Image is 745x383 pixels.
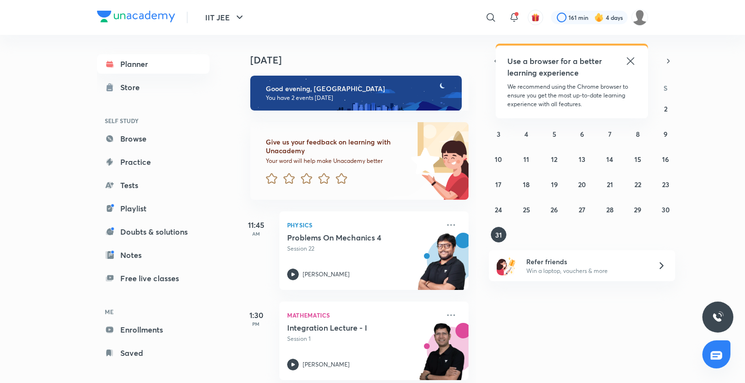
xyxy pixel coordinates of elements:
h6: Give us your feedback on learning with Unacademy [266,138,407,155]
abbr: August 29, 2025 [634,205,641,214]
p: AM [237,231,275,237]
a: Tests [97,176,210,195]
abbr: August 26, 2025 [551,205,558,214]
img: Company Logo [97,11,175,22]
button: August 23, 2025 [658,176,673,192]
button: August 24, 2025 [491,202,506,217]
abbr: August 21, 2025 [607,180,613,189]
abbr: August 11, 2025 [523,155,529,164]
p: PM [237,321,275,327]
button: August 3, 2025 [491,126,506,142]
img: unacademy [415,233,469,300]
p: [PERSON_NAME] [303,270,350,279]
p: We recommend using the Chrome browser to ensure you get the most up-to-date learning experience w... [507,82,636,109]
button: August 26, 2025 [547,202,562,217]
a: Enrollments [97,320,210,339]
abbr: August 4, 2025 [524,129,528,139]
p: Physics [287,219,439,231]
h5: 1:30 [237,309,275,321]
p: Win a laptop, vouchers & more [526,267,646,275]
abbr: August 23, 2025 [662,180,669,189]
button: IIT JEE [199,8,251,27]
img: evening [250,76,462,111]
a: Saved [97,343,210,363]
button: August 29, 2025 [630,202,646,217]
img: SANJU TALUKDAR [632,9,648,26]
button: August 21, 2025 [602,176,617,192]
abbr: August 28, 2025 [606,205,614,214]
button: August 27, 2025 [574,202,590,217]
button: August 22, 2025 [630,176,646,192]
h6: SELF STUDY [97,112,210,129]
abbr: August 30, 2025 [662,205,670,214]
h5: Integration Lecture - I [287,323,408,333]
img: avatar [531,13,540,22]
h6: Good evening, [GEOGRAPHIC_DATA] [266,84,453,93]
abbr: August 19, 2025 [551,180,558,189]
button: August 10, 2025 [491,151,506,167]
abbr: August 13, 2025 [579,155,585,164]
a: Planner [97,54,210,74]
img: referral [497,256,516,275]
abbr: August 9, 2025 [664,129,667,139]
img: ttu [712,311,724,323]
abbr: August 10, 2025 [495,155,502,164]
h5: Problems On Mechanics 4 [287,233,408,242]
h6: Refer friends [526,256,646,267]
button: August 9, 2025 [658,126,673,142]
a: Store [97,78,210,97]
a: Free live classes [97,269,210,288]
abbr: August 8, 2025 [636,129,640,139]
abbr: August 5, 2025 [552,129,556,139]
a: Notes [97,245,210,265]
button: August 16, 2025 [658,151,673,167]
abbr: August 14, 2025 [606,155,613,164]
img: feedback_image [378,122,469,200]
button: August 30, 2025 [658,202,673,217]
button: August 19, 2025 [547,176,562,192]
button: August 6, 2025 [574,126,590,142]
div: Store [120,81,146,93]
p: Your word will help make Unacademy better [266,157,407,165]
button: August 28, 2025 [602,202,617,217]
abbr: August 16, 2025 [662,155,669,164]
button: August 2, 2025 [658,101,673,116]
p: You have 2 events [DATE] [266,94,453,102]
h4: [DATE] [250,54,478,66]
abbr: August 20, 2025 [578,180,586,189]
button: August 14, 2025 [602,151,617,167]
button: August 15, 2025 [630,151,646,167]
a: Company Logo [97,11,175,25]
abbr: August 17, 2025 [495,180,502,189]
abbr: August 31, 2025 [495,230,502,239]
button: August 13, 2025 [574,151,590,167]
h5: Use a browser for a better learning experience [507,55,604,79]
button: August 4, 2025 [518,126,534,142]
h5: 11:45 [237,219,275,231]
button: August 8, 2025 [630,126,646,142]
abbr: August 3, 2025 [497,129,501,139]
abbr: August 27, 2025 [579,205,585,214]
p: Session 1 [287,335,439,343]
h6: ME [97,303,210,320]
button: August 17, 2025 [491,176,506,192]
button: August 31, 2025 [491,227,506,242]
button: August 18, 2025 [518,176,534,192]
a: Playlist [97,199,210,218]
button: August 12, 2025 [547,151,562,167]
abbr: August 6, 2025 [580,129,584,139]
a: Doubts & solutions [97,222,210,241]
abbr: August 25, 2025 [523,205,530,214]
p: Mathematics [287,309,439,321]
abbr: Saturday [664,83,667,93]
p: [PERSON_NAME] [303,360,350,369]
button: August 20, 2025 [574,176,590,192]
button: August 11, 2025 [518,151,534,167]
abbr: August 24, 2025 [495,205,502,214]
a: Practice [97,152,210,172]
button: avatar [528,10,543,25]
a: Browse [97,129,210,148]
img: streak [594,13,604,22]
button: August 25, 2025 [518,202,534,217]
button: August 5, 2025 [547,126,562,142]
